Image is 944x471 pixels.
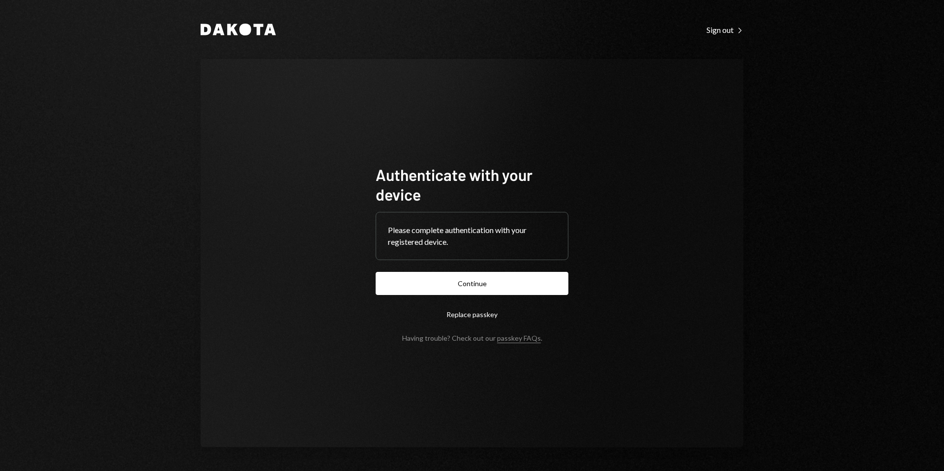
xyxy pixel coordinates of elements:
[707,24,743,35] a: Sign out
[376,272,568,295] button: Continue
[402,334,542,342] div: Having trouble? Check out our .
[376,165,568,204] h1: Authenticate with your device
[376,303,568,326] button: Replace passkey
[388,224,556,248] div: Please complete authentication with your registered device.
[707,25,743,35] div: Sign out
[497,334,541,343] a: passkey FAQs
